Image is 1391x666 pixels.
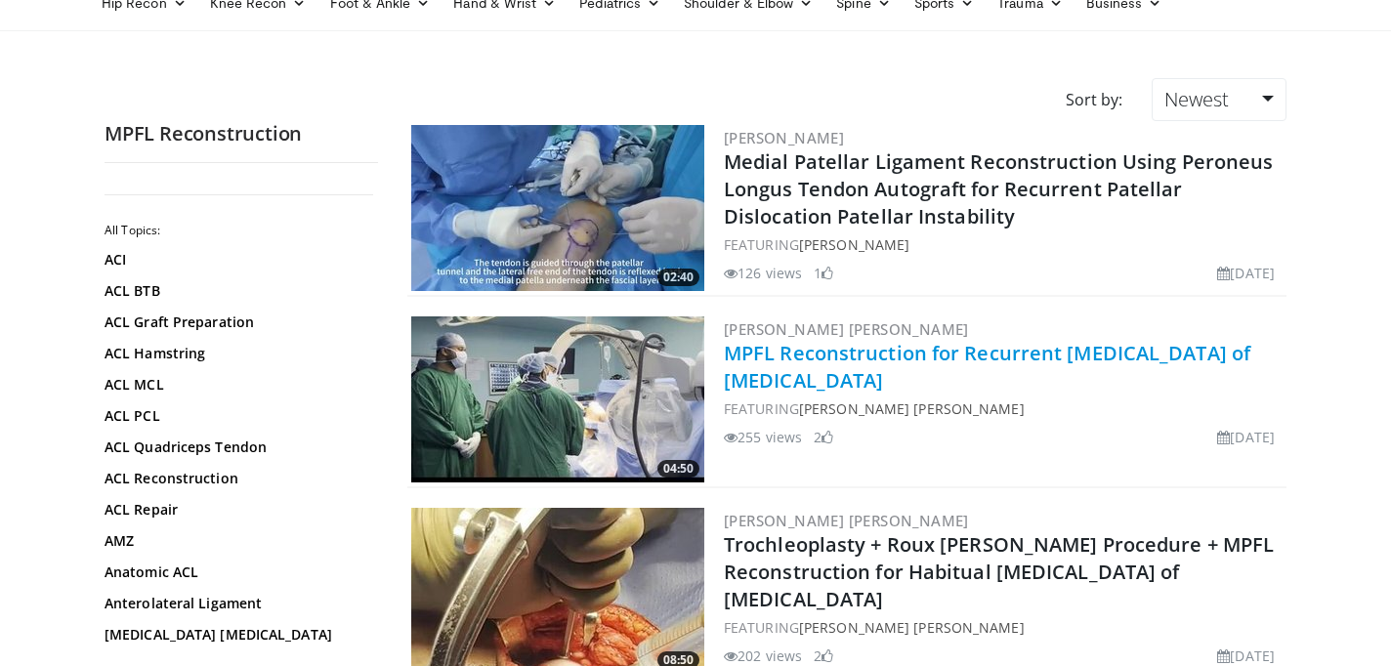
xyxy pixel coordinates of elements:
a: Newest [1152,78,1286,121]
a: [PERSON_NAME] [PERSON_NAME] [724,319,969,339]
a: ACL Repair [105,500,368,520]
a: ACL Hamstring [105,344,368,363]
div: FEATURING [724,398,1283,419]
li: 202 views [724,645,802,666]
a: Medial Patellar Ligament Reconstruction Using Peroneus Longus Tendon Autograft for Recurrent Pate... [724,148,1273,229]
h2: All Topics: [105,223,373,238]
li: 2 [814,427,833,447]
li: 255 views [724,427,802,447]
a: [PERSON_NAME] [PERSON_NAME] [724,511,969,530]
li: 1 [814,263,833,283]
a: [MEDICAL_DATA] [MEDICAL_DATA] [105,625,368,645]
li: [DATE] [1217,645,1275,666]
a: ACL BTB [105,281,368,301]
a: MPFL Reconstruction for Recurrent [MEDICAL_DATA] of [MEDICAL_DATA] [724,340,1250,394]
a: ACI [105,250,368,270]
li: [DATE] [1217,263,1275,283]
img: 9788eed1-0287-45a2-92de-6679ccfddeb5.300x170_q85_crop-smart_upscale.jpg [411,316,704,482]
img: 85872296-369f-4d0a-93b9-06439e7151c3.300x170_q85_crop-smart_upscale.jpg [411,125,704,291]
a: 04:50 [411,316,704,482]
span: 04:50 [657,460,699,478]
h2: MPFL Reconstruction [105,121,378,146]
a: 02:40 [411,125,704,291]
a: [PERSON_NAME] [724,128,844,147]
li: 2 [814,645,833,666]
a: ACL Reconstruction [105,469,368,488]
li: 126 views [724,263,802,283]
a: ACL Graft Preparation [105,312,368,332]
a: ACL Quadriceps Tendon [105,437,368,457]
a: ACL MCL [105,375,368,395]
div: FEATURING [724,617,1283,638]
span: 02:40 [657,269,699,286]
a: ACL PCL [105,406,368,426]
a: Anterolateral Ligament [105,594,368,613]
li: [DATE] [1217,427,1275,447]
div: Sort by: [1051,78,1137,121]
a: [PERSON_NAME] [PERSON_NAME] [799,618,1025,637]
div: FEATURING [724,234,1283,255]
span: Newest [1164,86,1229,112]
a: Trochleoplasty + Roux [PERSON_NAME] Procedure + MPFL Reconstruction for Habitual [MEDICAL_DATA] o... [724,531,1274,612]
a: Anatomic ACL [105,562,368,582]
a: [PERSON_NAME] [799,235,909,254]
a: AMZ [105,531,368,551]
a: [PERSON_NAME] [PERSON_NAME] [799,399,1025,418]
